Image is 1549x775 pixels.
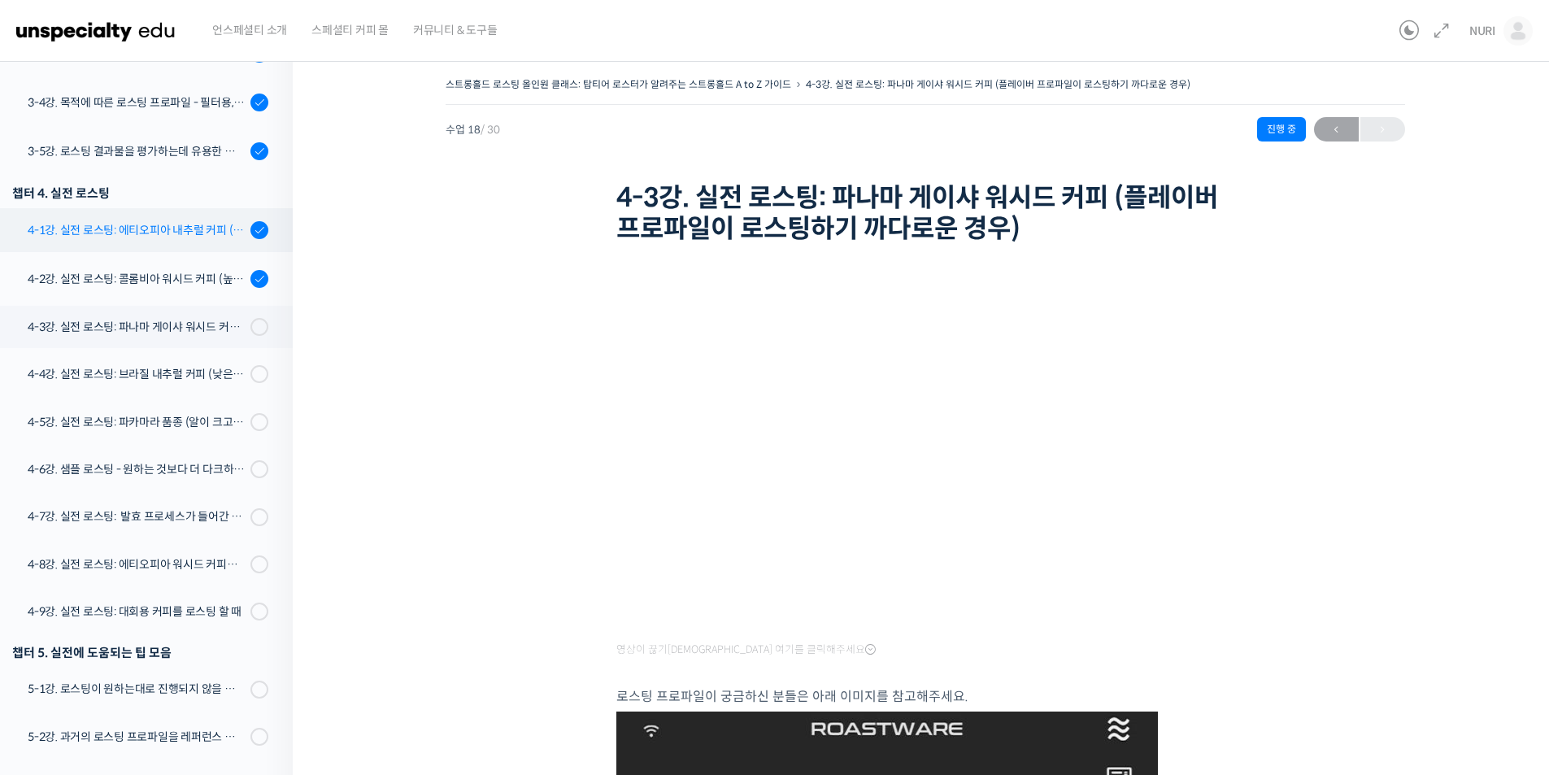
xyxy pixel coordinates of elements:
a: 4-3강. 실전 로스팅: 파나마 게이샤 워시드 커피 (플레이버 프로파일이 로스팅하기 까다로운 경우) [806,78,1190,90]
div: 4-3강. 실전 로스팅: 파나마 게이샤 워시드 커피 (플레이버 프로파일이 로스팅하기 까다로운 경우) [28,318,246,336]
div: 4-9강. 실전 로스팅: 대회용 커피를 로스팅 할 때 [28,603,246,620]
div: 5-2강. 과거의 로스팅 프로파일을 레퍼런스 삼아 리뷰하는 방법 [28,728,246,746]
a: ←이전 [1314,117,1359,142]
span: NURI [1469,24,1495,38]
h1: 4-3강. 실전 로스팅: 파나마 게이샤 워시드 커피 (플레이버 프로파일이 로스팅하기 까다로운 경우) [616,182,1234,245]
span: / 30 [481,123,500,137]
a: 대화 [107,516,210,556]
span: 수업 18 [446,124,500,135]
div: 3-4강. 목적에 따른 로스팅 프로파일 - 필터용, 에스프레소용 [28,94,246,111]
p: 로스팅 프로파일이 궁금하신 분들은 아래 이미지를 참고해주세요. [616,686,1234,708]
div: 4-2강. 실전 로스팅: 콜롬비아 워시드 커피 (높은 밀도와 수분율 때문에 1차 크랙에서 많은 수분을 방출하는 경우) [28,270,246,288]
a: 설정 [210,516,312,556]
div: 챕터 4. 실전 로스팅 [12,182,268,204]
span: 영상이 끊기[DEMOGRAPHIC_DATA] 여기를 클릭해주세요 [616,643,876,656]
span: ← [1314,119,1359,141]
div: 진행 중 [1257,117,1306,142]
div: 3-5강. 로스팅 결과물을 평가하는데 유용한 팁들 - 연수를 활용한 커핑, 커핑용 분쇄도 찾기, 로스트 레벨에 따른 QC 등 [28,142,246,160]
div: 4-5강. 실전 로스팅: 파카마라 품종 (알이 크고 산지에서 건조가 고르게 되기 힘든 경우) [28,413,246,431]
span: 홈 [51,540,61,553]
div: 4-1강. 실전 로스팅: 에티오피아 내추럴 커피 (당분이 많이 포함되어 있고 색이 고르지 않은 경우) [28,221,246,239]
div: 4-8강. 실전 로스팅: 에티오피아 워시드 커피를 에스프레소용으로 로스팅 할 때 [28,555,246,573]
div: 4-6강. 샘플 로스팅 - 원하는 것보다 더 다크하게 로스팅 하는 이유 [28,460,246,478]
span: 대화 [149,541,168,554]
div: 5-1강. 로스팅이 원하는대로 진행되지 않을 때, 일관성이 떨어질 때 [28,680,246,698]
div: 챕터 5. 실전에 도움되는 팁 모음 [12,642,268,664]
div: 4-4강. 실전 로스팅: 브라질 내추럴 커피 (낮은 고도에서 재배되어 당분과 밀도가 낮은 경우) [28,365,246,383]
a: 스트롱홀드 로스팅 올인원 클래스: 탑티어 로스터가 알려주는 스트롱홀드 A to Z 가이드 [446,78,791,90]
div: 4-7강. 실전 로스팅: 발효 프로세스가 들어간 커피를 필터용으로 로스팅 할 때 [28,507,246,525]
a: 홈 [5,516,107,556]
span: 설정 [251,540,271,553]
